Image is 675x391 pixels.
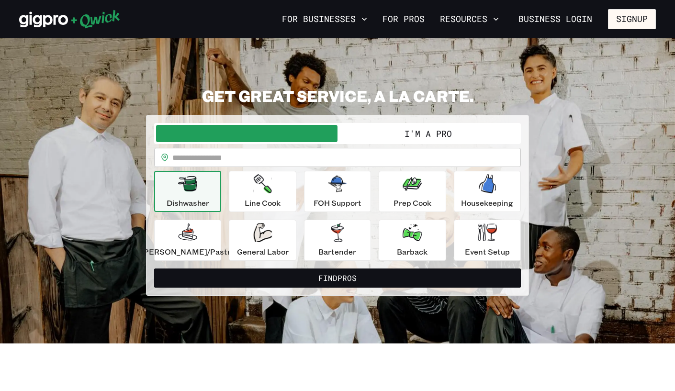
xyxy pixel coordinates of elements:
[454,171,521,212] button: Housekeeping
[379,171,446,212] button: Prep Cook
[465,246,510,257] p: Event Setup
[141,246,235,257] p: [PERSON_NAME]/Pastry
[397,246,427,257] p: Barback
[510,9,600,29] a: Business Login
[154,268,521,288] button: FindPros
[318,246,356,257] p: Bartender
[304,171,371,212] button: FOH Support
[304,220,371,261] button: Bartender
[379,11,428,27] a: For Pros
[314,197,361,209] p: FOH Support
[454,220,521,261] button: Event Setup
[167,197,209,209] p: Dishwasher
[608,9,656,29] button: Signup
[245,197,281,209] p: Line Cook
[229,220,296,261] button: General Labor
[337,125,519,142] button: I'm a Pro
[461,197,513,209] p: Housekeeping
[237,246,289,257] p: General Labor
[379,220,446,261] button: Barback
[436,11,503,27] button: Resources
[154,171,221,212] button: Dishwasher
[229,171,296,212] button: Line Cook
[278,11,371,27] button: For Businesses
[154,220,221,261] button: [PERSON_NAME]/Pastry
[156,125,337,142] button: I'm a Business
[394,197,431,209] p: Prep Cook
[146,86,529,105] h2: GET GREAT SERVICE, A LA CARTE.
